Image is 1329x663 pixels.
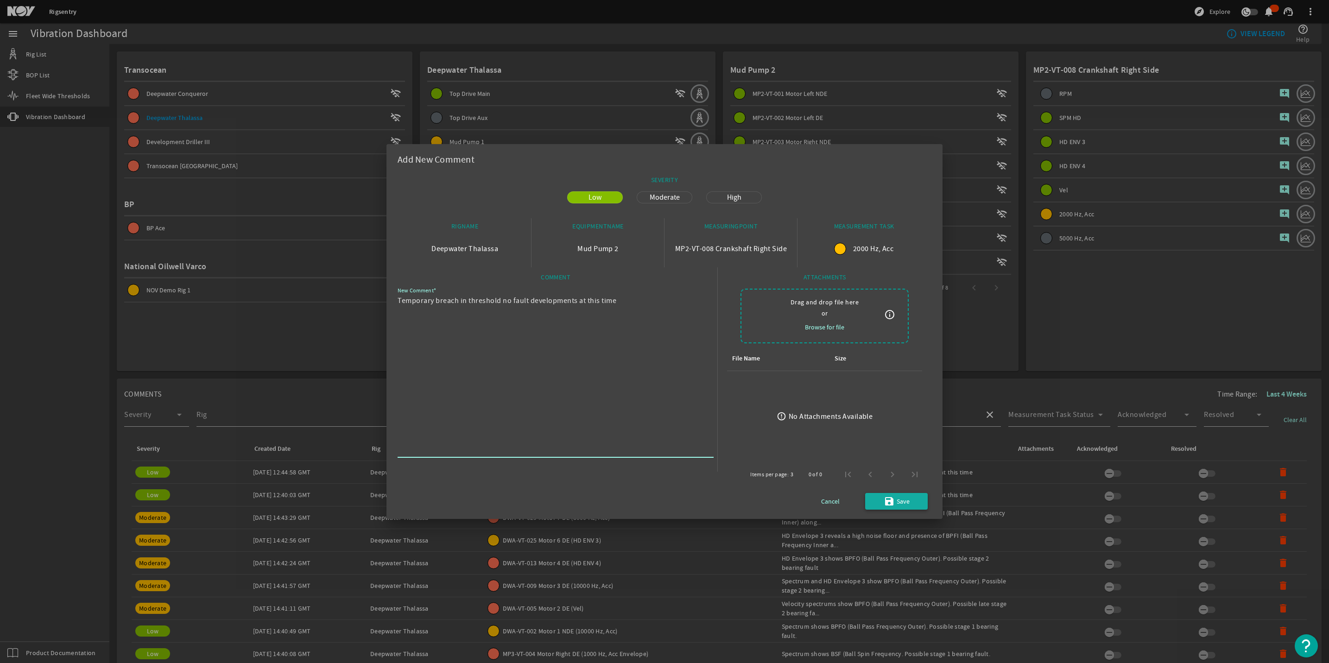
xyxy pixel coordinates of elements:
button: Save [865,493,928,510]
div: Size [835,354,846,364]
div: EQUIPMENTNAME [535,222,661,234]
div: Items per page: [750,470,789,479]
button: Open Resource Center [1295,634,1318,657]
button: Browse for file [797,319,852,335]
div: Mud Pump 2 [535,234,661,264]
div: RIGNAME [402,222,528,234]
div: 0 of 0 [809,470,822,479]
span: Low [583,192,607,203]
div: No Attachments Available [789,411,873,422]
div: COMMENT [398,273,714,285]
mat-icon: error_outline [777,411,786,421]
span: Browse for file [805,322,844,333]
span: Moderate [644,192,685,203]
div: File Name [732,354,760,364]
div: Deepwater Thalassa [402,234,528,264]
button: info_outline [879,303,901,326]
div: 3 [791,470,793,479]
mat-label: New Comment [398,287,434,294]
div: MEASUREMENT TASK [801,222,927,234]
span: 2000 Hz, Acc [853,243,893,254]
mat-icon: save [884,496,895,507]
button: Cancel [799,493,861,510]
span: High [721,192,747,203]
div: ATTACHMENTS [720,273,930,285]
span: Cancel [821,496,840,507]
span: or [822,308,828,319]
span: Drag and drop file here [791,297,859,308]
div: SEVERITY [398,172,931,188]
div: MEASURINGPOINT [668,222,794,234]
div: MP2-VT-008 Crankshaft Right Side [668,234,794,264]
div: Add New Comment [386,144,943,171]
span: Save [897,496,910,507]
